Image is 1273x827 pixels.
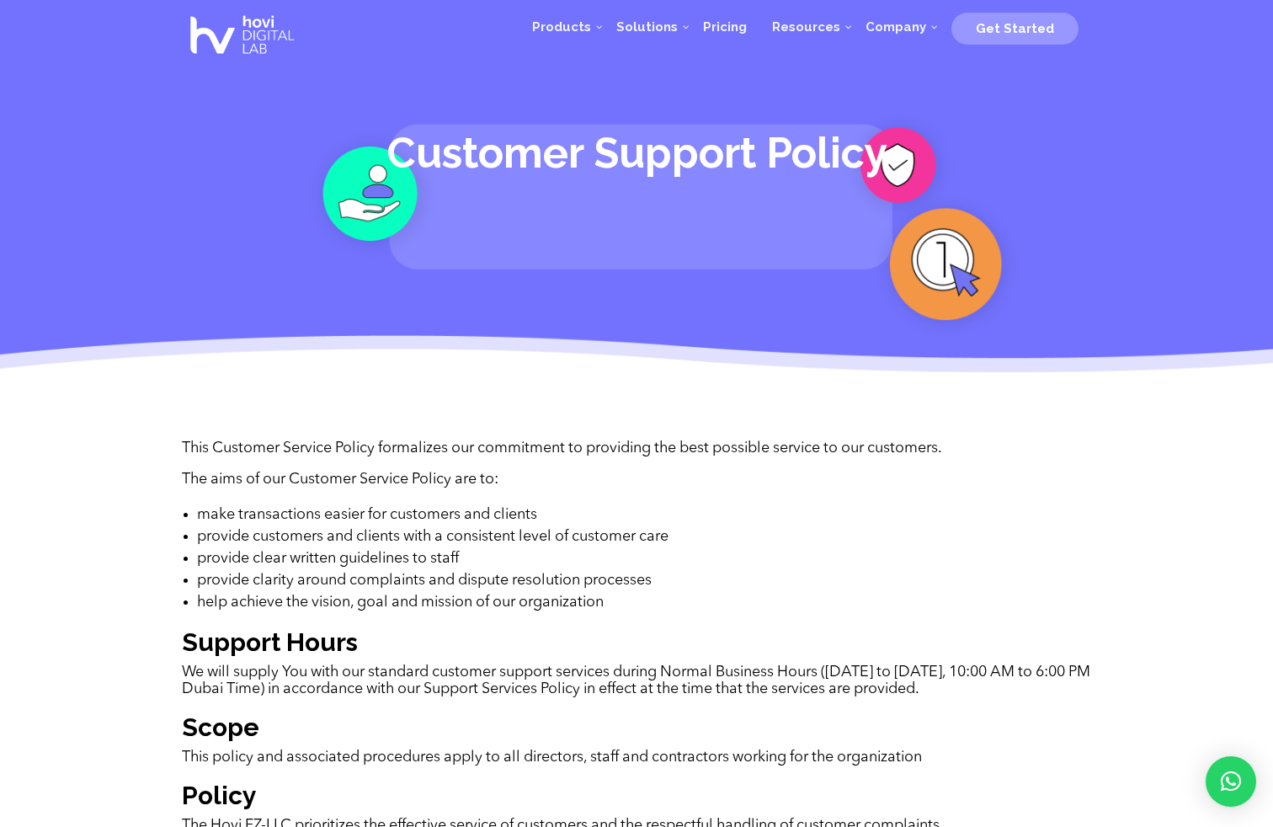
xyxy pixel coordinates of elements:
strong: Policy [182,781,257,810]
p: The aims of our Customer Service Policy are to: [182,472,1091,504]
strong: Scope [182,712,259,742]
a: Company [853,2,939,52]
span: Pricing [703,19,747,35]
p: We will supply You with our standard customer support services during Normal Business Hours ([DAT... [182,664,1091,713]
span: Solutions [616,19,678,35]
span: provide clear written guidelines to staff [197,551,459,566]
a: Resources [759,2,853,52]
p: This policy and associated procedures apply to all directors, staff and contractors working for t... [182,750,1091,782]
span: provide customers and clients with a consistent level of customer care [197,529,668,544]
span: Products [532,19,591,35]
span: help achieve the vision, goal and mission of our organization [197,595,604,610]
a: Get Started [951,14,1079,40]
span: Get Started [976,21,1054,36]
strong: Support Hours [182,627,358,657]
a: Products [519,2,604,52]
a: Solutions [604,2,690,52]
h1: Customer Support Policy [182,130,1091,184]
a: Pricing [690,2,759,52]
p: This Customer Service Policy formalizes our commitment to providing the best possible service to ... [182,440,1091,472]
span: make transactions easier for customers and clients [197,507,537,522]
span: Company [866,19,926,35]
span: Resources [772,19,840,35]
span: provide clarity around complaints and dispute resolution processes [197,573,652,588]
